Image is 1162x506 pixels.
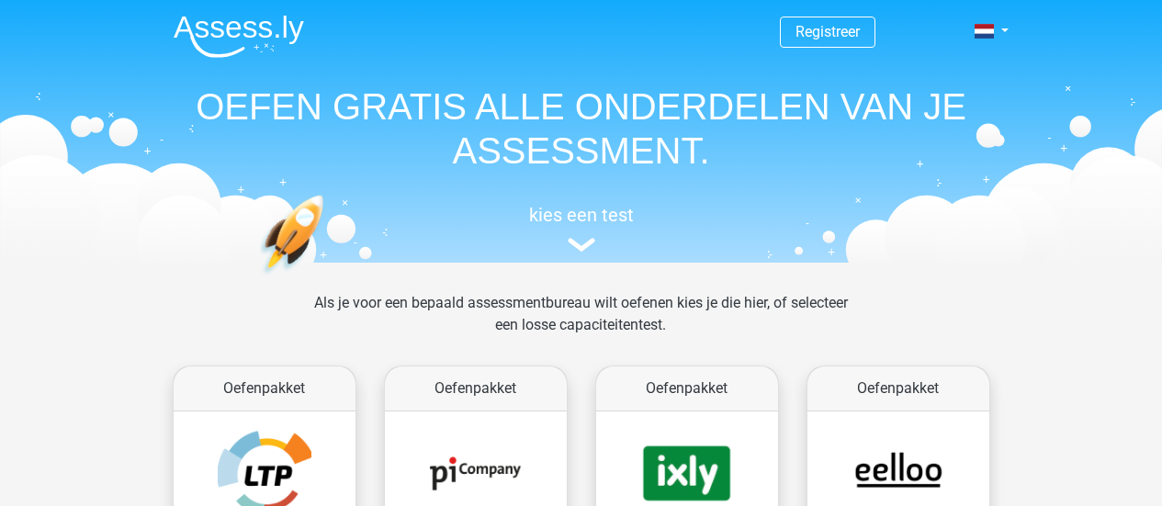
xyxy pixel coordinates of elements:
h5: kies een test [159,204,1004,226]
img: assessment [568,238,595,252]
img: oefenen [260,195,395,361]
a: Registreer [795,23,860,40]
a: kies een test [159,204,1004,253]
img: Assessly [174,15,304,58]
h1: OEFEN GRATIS ALLE ONDERDELEN VAN JE ASSESSMENT. [159,84,1004,173]
div: Als je voor een bepaald assessmentbureau wilt oefenen kies je die hier, of selecteer een losse ca... [299,292,863,358]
